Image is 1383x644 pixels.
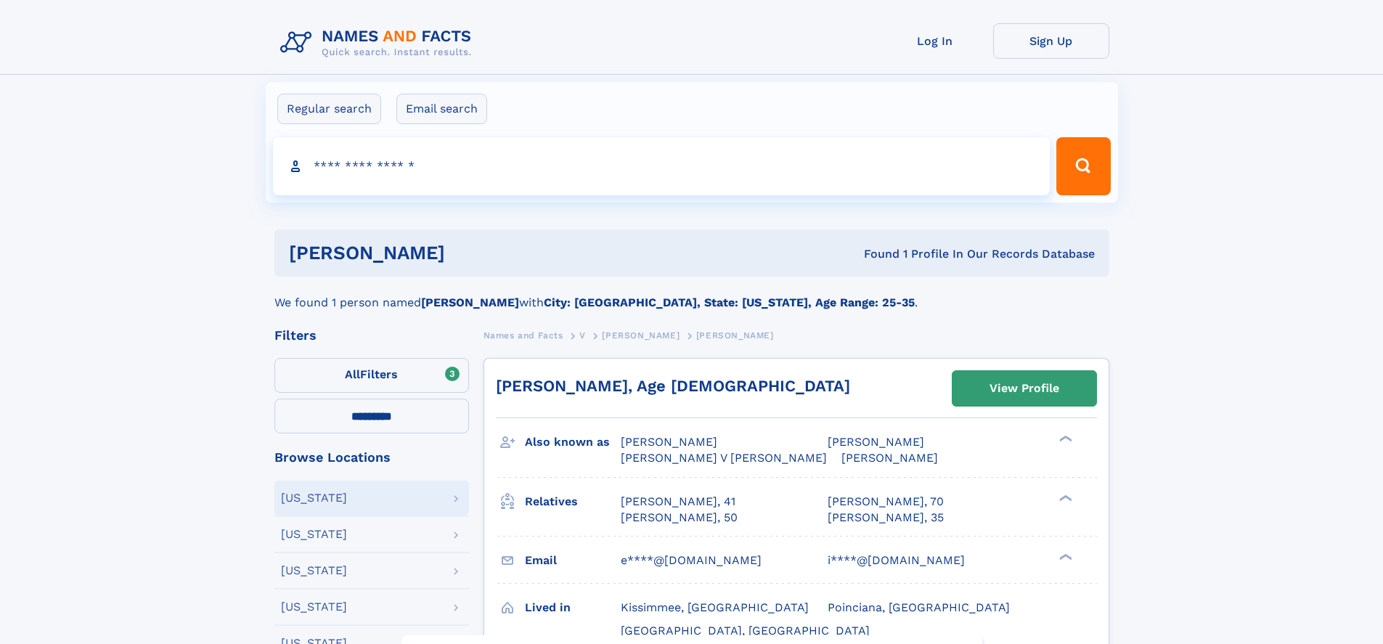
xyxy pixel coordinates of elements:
a: [PERSON_NAME], 50 [621,510,738,526]
span: [PERSON_NAME] [696,330,774,341]
div: ❯ [1056,434,1073,444]
a: [PERSON_NAME], 41 [621,494,735,510]
a: [PERSON_NAME], Age [DEMOGRAPHIC_DATA] [496,377,850,395]
label: Regular search [277,94,381,124]
label: Filters [274,358,469,393]
div: ❯ [1056,552,1073,561]
span: [PERSON_NAME] V [PERSON_NAME] [621,451,827,465]
div: Found 1 Profile In Our Records Database [654,246,1095,262]
span: Kissimmee, [GEOGRAPHIC_DATA] [621,600,809,614]
h3: Lived in [525,595,621,620]
span: [PERSON_NAME] [621,435,717,449]
a: [PERSON_NAME] [602,326,680,344]
div: [US_STATE] [281,601,347,613]
a: Names and Facts [484,326,563,344]
span: Poinciana, [GEOGRAPHIC_DATA] [828,600,1010,614]
div: [US_STATE] [281,492,347,504]
a: [PERSON_NAME], 70 [828,494,944,510]
div: [US_STATE] [281,529,347,540]
button: Search Button [1056,137,1110,195]
div: Filters [274,329,469,342]
span: V [579,330,586,341]
img: Logo Names and Facts [274,23,484,62]
b: City: [GEOGRAPHIC_DATA], State: [US_STATE], Age Range: 25-35 [544,295,915,309]
div: View Profile [990,372,1059,405]
input: search input [273,137,1050,195]
span: [PERSON_NAME] [828,435,924,449]
a: Log In [877,23,993,59]
h3: Also known as [525,430,621,455]
h1: [PERSON_NAME] [289,244,655,262]
label: Email search [396,94,487,124]
span: All [345,367,360,381]
div: We found 1 person named with . [274,277,1109,311]
div: ❯ [1056,493,1073,502]
a: Sign Up [993,23,1109,59]
span: [PERSON_NAME] [602,330,680,341]
h3: Relatives [525,489,621,514]
div: [US_STATE] [281,565,347,576]
a: View Profile [952,371,1096,406]
a: V [579,326,586,344]
span: [GEOGRAPHIC_DATA], [GEOGRAPHIC_DATA] [621,624,870,637]
div: Browse Locations [274,451,469,464]
span: [PERSON_NAME] [841,451,938,465]
a: [PERSON_NAME], 35 [828,510,944,526]
h3: Email [525,548,621,573]
b: [PERSON_NAME] [421,295,519,309]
